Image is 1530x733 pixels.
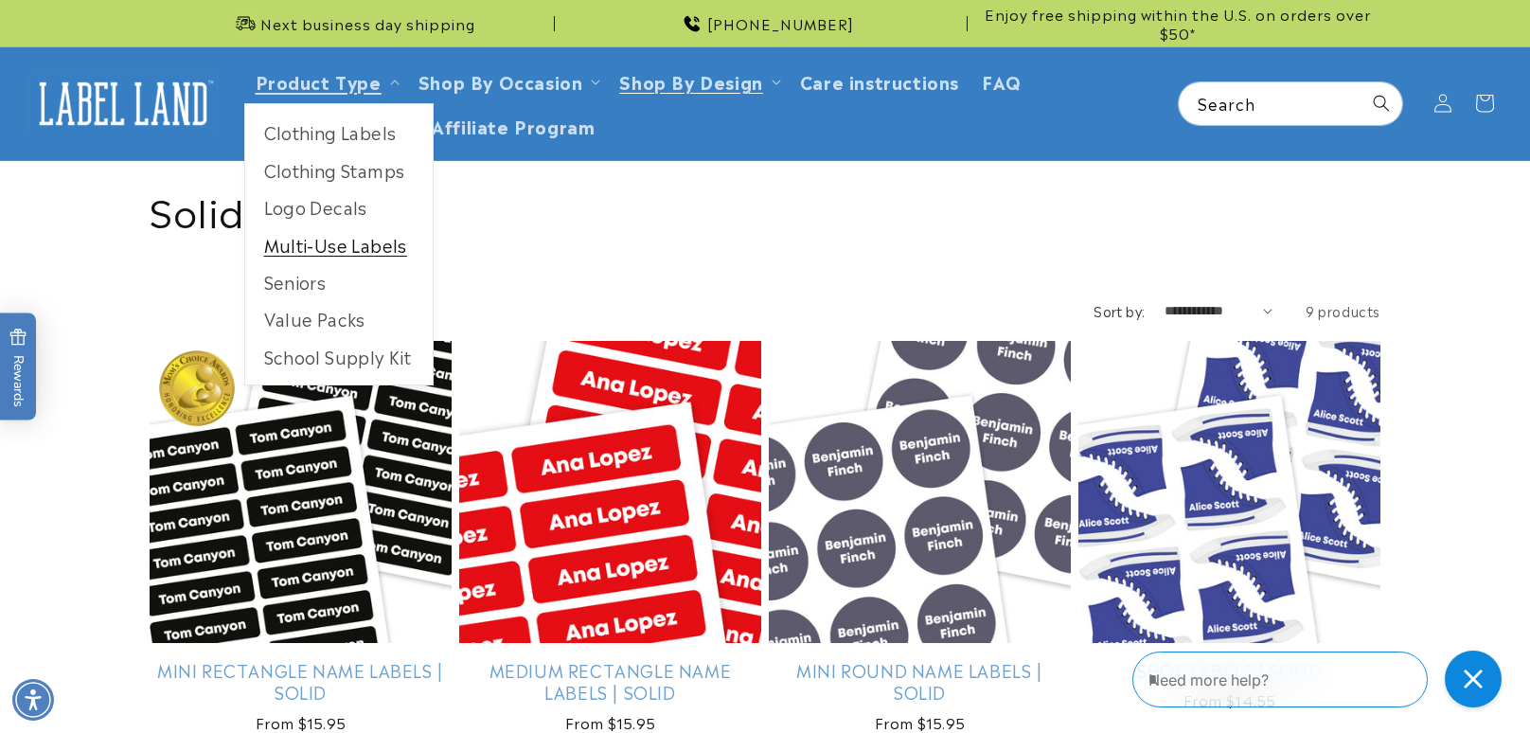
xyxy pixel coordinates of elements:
a: Shop By Design [619,68,762,94]
span: [PHONE_NUMBER] [707,14,854,33]
a: Logo Decals [245,188,433,225]
button: Search [1361,82,1402,124]
a: Mini Round Name Labels | Solid [769,659,1071,704]
span: 9 products [1306,301,1380,320]
span: Shop By Occasion [418,70,583,92]
span: Rewards [9,329,27,407]
iframe: Gorgias Floating Chat [1132,644,1511,714]
a: Medium Rectangle Name Labels | Solid [459,659,761,704]
summary: Shop By Design [608,59,788,103]
span: Join Affiliate Program [388,115,595,136]
a: Value Packs [245,300,433,337]
summary: Product Type [244,59,407,103]
label: Sort by: [1094,301,1145,320]
a: Clothing Labels [245,114,433,151]
a: FAQ [970,59,1033,103]
summary: Shop By Occasion [407,59,609,103]
span: Next business day shipping [260,14,475,33]
iframe: Sign Up via Text for Offers [15,581,240,638]
a: Clothing Stamps [245,152,433,188]
a: Product Type [256,68,382,94]
a: Label Land [22,67,225,140]
span: Enjoy free shipping within the U.S. on orders over $50* [975,5,1380,42]
h1: Solid [150,185,1380,234]
a: Care instructions [789,59,970,103]
a: Shoe Labels | Solid [1078,659,1380,681]
img: Label Land [28,74,218,133]
span: FAQ [982,70,1022,92]
div: Accessibility Menu [12,679,54,721]
a: Seniors [245,263,433,300]
a: Mini Rectangle Name Labels | Solid [150,659,452,704]
a: School Supply Kit [245,338,433,375]
span: Care instructions [800,70,959,92]
a: Join Affiliate Program [377,103,606,148]
a: Multi-Use Labels [245,226,433,263]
